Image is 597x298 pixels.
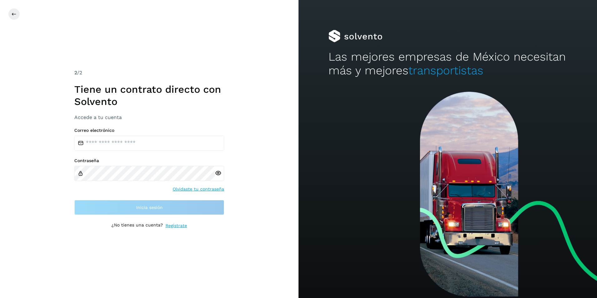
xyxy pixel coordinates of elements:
h2: Las mejores empresas de México necesitan más y mejores [328,50,567,78]
button: Inicia sesión [74,200,224,215]
h1: Tiene un contrato directo con Solvento [74,83,224,107]
label: Contraseña [74,158,224,163]
label: Correo electrónico [74,128,224,133]
a: Regístrate [165,222,187,229]
a: Olvidaste tu contraseña [173,186,224,192]
h3: Accede a tu cuenta [74,114,224,120]
span: transportistas [408,64,483,77]
p: ¿No tienes una cuenta? [111,222,163,229]
div: /2 [74,69,224,77]
span: 2 [74,70,77,76]
span: Inicia sesión [136,205,163,210]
